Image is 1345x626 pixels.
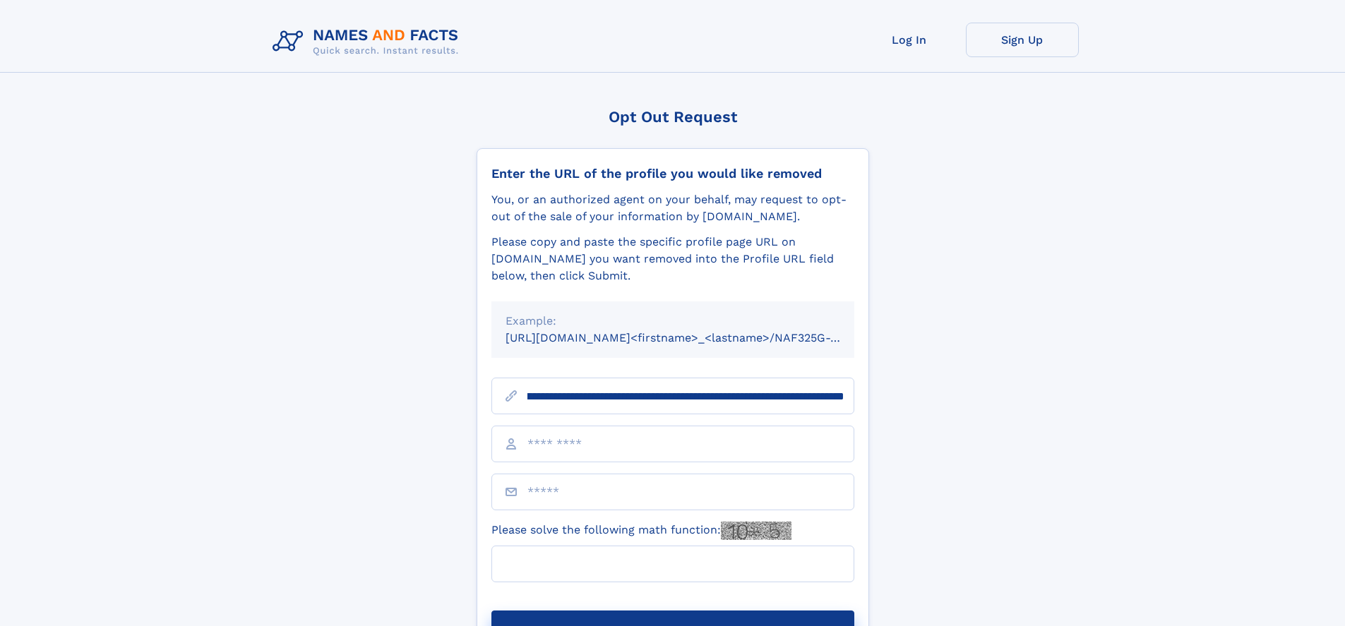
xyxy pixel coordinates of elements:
[853,23,966,57] a: Log In
[477,108,869,126] div: Opt Out Request
[491,191,854,225] div: You, or an authorized agent on your behalf, may request to opt-out of the sale of your informatio...
[267,23,470,61] img: Logo Names and Facts
[491,166,854,181] div: Enter the URL of the profile you would like removed
[491,522,791,540] label: Please solve the following math function:
[966,23,1079,57] a: Sign Up
[506,313,840,330] div: Example:
[491,234,854,284] div: Please copy and paste the specific profile page URL on [DOMAIN_NAME] you want removed into the Pr...
[506,331,881,344] small: [URL][DOMAIN_NAME]<firstname>_<lastname>/NAF325G-xxxxxxxx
